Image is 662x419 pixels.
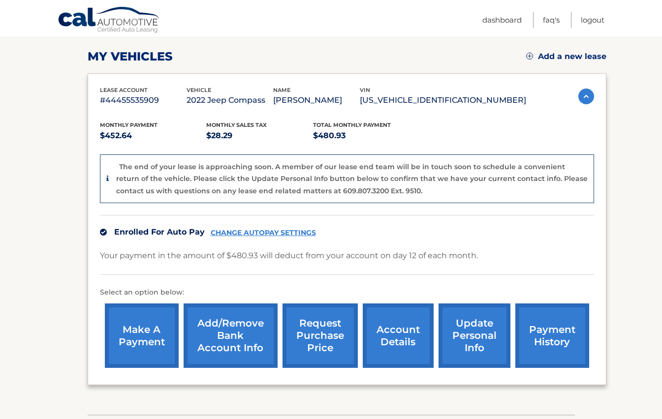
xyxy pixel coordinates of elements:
[313,129,420,143] p: $480.93
[100,229,107,236] img: check.svg
[116,162,588,195] p: The end of your lease is approaching soon. A member of our lease end team will be in touch soon t...
[543,12,560,28] a: FAQ's
[363,303,434,368] a: account details
[360,87,370,93] span: vin
[100,93,187,107] p: #44455535909
[206,129,313,143] p: $28.29
[206,121,267,128] span: Monthly sales Tax
[273,93,360,107] p: [PERSON_NAME]
[100,87,148,93] span: lease account
[184,303,278,368] a: Add/Remove bank account info
[100,287,594,299] p: Select an option below:
[187,93,273,107] p: 2022 Jeep Compass
[88,49,173,64] h2: my vehicles
[105,303,179,368] a: make a payment
[439,303,510,368] a: update personal info
[273,87,290,93] span: name
[114,227,205,237] span: Enrolled For Auto Pay
[211,229,316,237] a: CHANGE AUTOPAY SETTINGS
[100,249,478,263] p: Your payment in the amount of $480.93 will deduct from your account on day 12 of each month.
[360,93,526,107] p: [US_VEHICLE_IDENTIFICATION_NUMBER]
[526,53,533,60] img: add.svg
[515,303,589,368] a: payment history
[100,121,158,128] span: Monthly Payment
[283,303,358,368] a: request purchase price
[581,12,604,28] a: Logout
[187,87,211,93] span: vehicle
[578,89,594,104] img: accordion-active.svg
[482,12,522,28] a: Dashboard
[526,52,606,61] a: Add a new lease
[100,129,207,143] p: $452.64
[58,6,161,35] a: Cal Automotive
[313,121,391,128] span: Total Monthly Payment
